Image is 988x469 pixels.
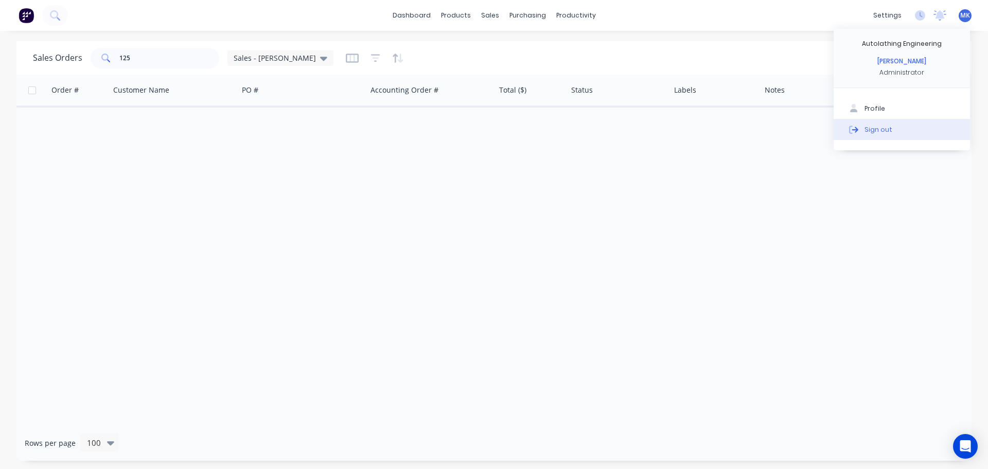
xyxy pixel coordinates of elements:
span: MK [960,11,970,20]
button: Sign out [834,119,970,140]
div: Customer Name [113,85,169,95]
div: [PERSON_NAME] [877,57,926,66]
span: Sales - [PERSON_NAME] [234,53,316,63]
div: Open Intercom Messenger [953,434,978,459]
div: Order # [51,85,79,95]
div: purchasing [504,8,551,23]
div: settings [868,8,907,23]
div: Accounting Order # [370,85,438,95]
button: Profile [834,98,970,119]
div: Labels [674,85,696,95]
div: PO # [242,85,258,95]
div: Autolathing Engineering [862,39,942,48]
h1: Sales Orders [33,53,82,63]
div: products [436,8,476,23]
span: Rows per page [25,438,76,448]
input: Search... [119,48,220,68]
div: productivity [551,8,601,23]
div: Total ($) [499,85,526,95]
img: Factory [19,8,34,23]
div: Notes [765,85,785,95]
div: Administrator [879,68,924,77]
div: Status [571,85,593,95]
div: Profile [864,104,885,113]
div: Sign out [864,125,892,134]
a: dashboard [387,8,436,23]
div: sales [476,8,504,23]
